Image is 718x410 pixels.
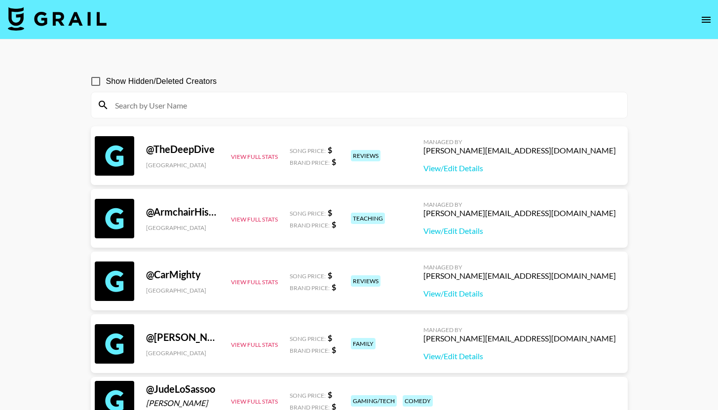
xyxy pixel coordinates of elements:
[332,220,336,229] strong: $
[423,226,616,236] a: View/Edit Details
[328,208,332,217] strong: $
[290,392,326,399] span: Song Price:
[423,326,616,334] div: Managed By
[146,349,219,357] div: [GEOGRAPHIC_DATA]
[146,383,219,395] div: @ JudeLoSassoo
[423,138,616,146] div: Managed By
[106,75,217,87] span: Show Hidden/Deleted Creators
[146,143,219,155] div: @ TheDeepDive
[146,287,219,294] div: [GEOGRAPHIC_DATA]
[696,10,716,30] button: open drawer
[351,150,380,161] div: reviews
[290,284,330,292] span: Brand Price:
[351,338,376,349] div: family
[146,268,219,281] div: @ CarMighty
[328,270,332,280] strong: $
[328,145,332,154] strong: $
[423,163,616,173] a: View/Edit Details
[403,395,433,407] div: comedy
[146,161,219,169] div: [GEOGRAPHIC_DATA]
[423,334,616,343] div: [PERSON_NAME][EMAIL_ADDRESS][DOMAIN_NAME]
[290,222,330,229] span: Brand Price:
[290,210,326,217] span: Song Price:
[351,275,380,287] div: reviews
[332,157,336,166] strong: $
[231,341,278,348] button: View Full Stats
[290,147,326,154] span: Song Price:
[423,271,616,281] div: [PERSON_NAME][EMAIL_ADDRESS][DOMAIN_NAME]
[423,263,616,271] div: Managed By
[423,146,616,155] div: [PERSON_NAME][EMAIL_ADDRESS][DOMAIN_NAME]
[290,347,330,354] span: Brand Price:
[290,335,326,342] span: Song Price:
[146,398,219,408] div: [PERSON_NAME]
[8,7,107,31] img: Grail Talent
[231,278,278,286] button: View Full Stats
[231,153,278,160] button: View Full Stats
[328,390,332,399] strong: $
[332,345,336,354] strong: $
[351,213,385,224] div: teaching
[290,272,326,280] span: Song Price:
[146,331,219,343] div: @ [PERSON_NAME]
[328,333,332,342] strong: $
[231,398,278,405] button: View Full Stats
[146,224,219,231] div: [GEOGRAPHIC_DATA]
[423,208,616,218] div: [PERSON_NAME][EMAIL_ADDRESS][DOMAIN_NAME]
[109,97,621,113] input: Search by User Name
[332,282,336,292] strong: $
[231,216,278,223] button: View Full Stats
[290,159,330,166] span: Brand Price:
[351,395,397,407] div: gaming/tech
[423,351,616,361] a: View/Edit Details
[423,201,616,208] div: Managed By
[423,289,616,298] a: View/Edit Details
[146,206,219,218] div: @ ArmchairHistorian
